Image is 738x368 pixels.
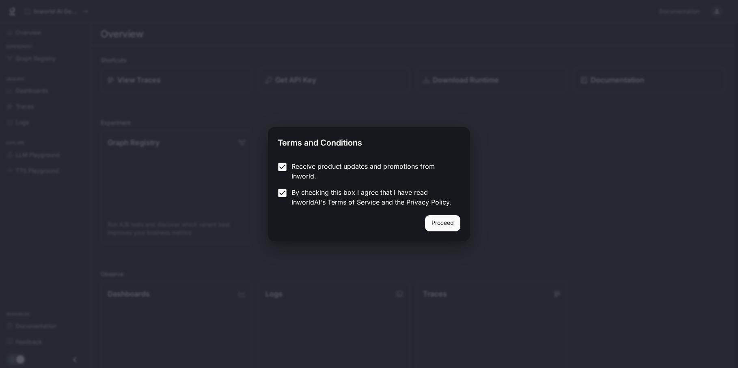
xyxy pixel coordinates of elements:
p: By checking this box I agree that I have read InworldAI's and the . [291,187,454,207]
a: Privacy Policy [406,198,449,206]
button: Proceed [425,215,460,231]
p: Receive product updates and promotions from Inworld. [291,161,454,181]
h2: Terms and Conditions [268,127,470,155]
a: Terms of Service [328,198,380,206]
